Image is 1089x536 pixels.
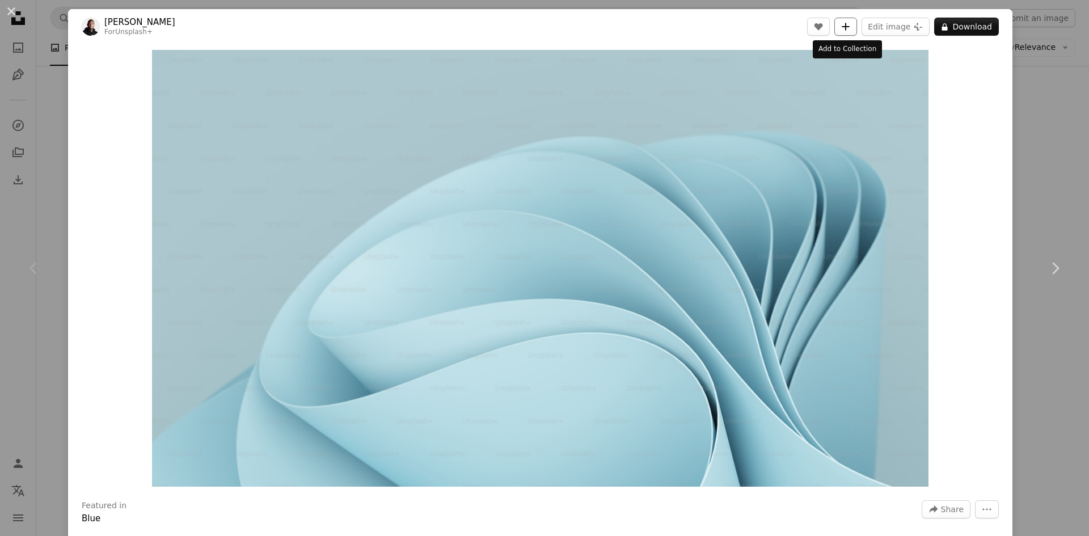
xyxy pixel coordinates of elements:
[152,50,928,487] button: Zoom in on this image
[934,18,999,36] button: Download
[862,18,930,36] button: Edit image
[104,28,175,37] div: For
[82,500,126,512] h3: Featured in
[807,18,830,36] button: Like
[82,18,100,36] img: Go to Philip Oroni's profile
[922,500,970,518] button: Share this image
[152,50,928,487] img: background pattern
[813,40,882,58] div: Add to Collection
[1021,214,1089,323] a: Next
[115,28,153,36] a: Unsplash+
[104,16,175,28] a: [PERSON_NAME]
[975,500,999,518] button: More Actions
[82,513,100,524] a: Blue
[941,501,964,518] span: Share
[834,18,857,36] button: Add to Collection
